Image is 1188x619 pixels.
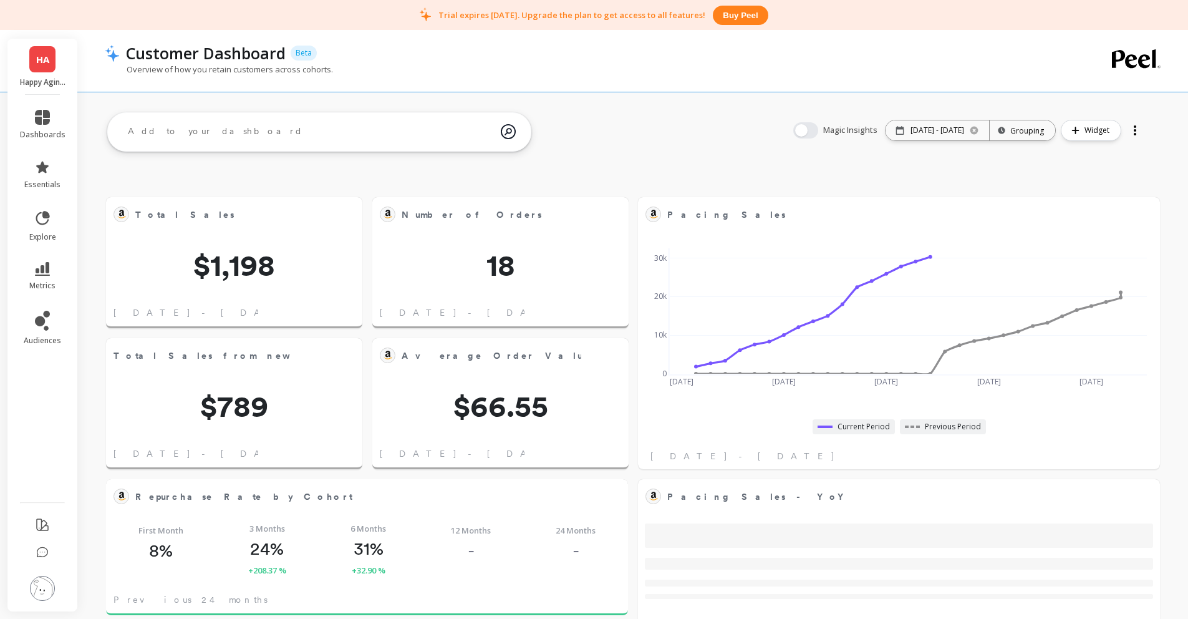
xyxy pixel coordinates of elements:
p: 8% [149,540,173,561]
span: 12 Months [451,524,491,537]
span: Pacing Sales [667,206,1113,223]
span: [DATE] - [DATE] [113,447,299,460]
span: [DATE] - [DATE] [380,306,565,319]
span: 6 Months [350,522,386,535]
span: Total Sales from new customers [113,349,386,363]
span: Pacing Sales [667,208,786,222]
p: Customer Dashboard [126,42,286,64]
div: Grouping [1001,125,1044,137]
span: [DATE] - [DATE] [113,306,299,319]
span: Number of Orders [402,206,581,223]
button: Widget [1061,120,1121,141]
span: Pacing Sales - YoY [667,488,1113,505]
span: +32.90 % [352,564,385,577]
img: magic search icon [501,115,516,149]
span: Magic Insights [823,124,880,137]
span: Average Order Value - Amazon [402,349,680,363]
span: Average Order Value - Amazon [402,347,581,364]
span: metrics [29,281,56,291]
span: First Month [138,524,183,537]
p: Beta [291,46,317,61]
span: 18 [372,250,629,280]
button: Buy peel [713,6,768,25]
p: Happy Aging - Amazon [20,77,65,87]
span: HA [36,52,49,67]
span: Total Sales [135,206,315,223]
span: $789 [106,391,362,421]
span: Previous 24 months [113,593,268,606]
span: audiences [24,336,61,346]
span: Repurchase Rate by Cohort [135,488,581,505]
span: $66.55 [372,391,629,421]
span: [DATE] - [DATE] [380,447,565,460]
p: Overview of how you retain customers across cohorts. [105,64,333,75]
p: - [572,540,579,561]
span: 3 Months [249,522,285,535]
span: +208.37 % [248,564,286,577]
span: dashboards [20,130,65,140]
img: profile picture [30,576,55,601]
span: Number of Orders [402,208,542,222]
p: Trial expires [DATE]. Upgrade the plan to get access to all features! [438,9,705,21]
span: explore [29,232,56,242]
p: 24% [250,538,284,559]
p: - [468,540,475,561]
span: essentials [24,180,60,190]
span: Total Sales [135,208,234,222]
span: Current Period [838,422,890,432]
span: Total Sales from new customers [113,347,315,364]
span: [DATE] - [DATE] [650,450,836,462]
p: 31% [354,538,384,559]
p: [DATE] - [DATE] [910,125,964,135]
span: Widget [1084,124,1113,137]
span: $1,198 [106,250,362,280]
span: 24 Months [556,524,596,537]
span: Pacing Sales - YoY [667,490,851,504]
img: header icon [105,44,120,62]
span: Previous Period [925,422,981,432]
span: Repurchase Rate by Cohort [135,490,352,504]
